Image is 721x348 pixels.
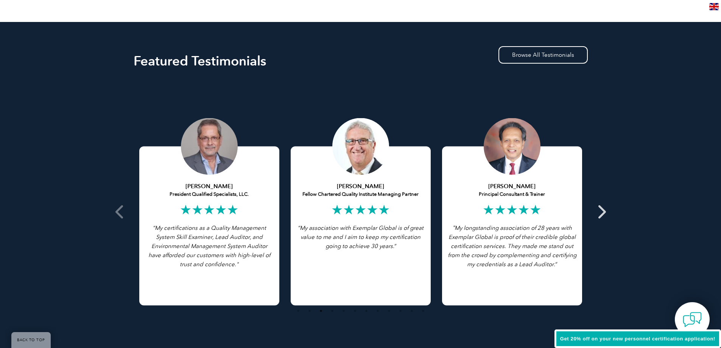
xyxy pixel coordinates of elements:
button: 3 of 4 [317,307,325,315]
strong: [PERSON_NAME] [488,183,536,190]
button: 1 of 4 [294,307,302,315]
button: 4 of 4 [329,307,336,315]
h2: ★★★★★ [296,204,425,216]
strong: [PERSON_NAME] [337,183,384,190]
img: en [709,3,719,10]
i: “My certifications as a Quality Management System Skill Examiner, Lead Auditor, and Environmental... [148,225,270,268]
img: contact-chat.png [683,310,702,329]
button: 8 of 4 [374,307,382,315]
button: 7 of 4 [363,307,370,315]
a: BACK TO TOP [11,332,51,348]
h5: Principal Consultant & Trainer [448,183,576,198]
button: 2 of 4 [306,307,313,315]
h2: Featured Testimonials [134,55,588,67]
h5: Fellow Chartered Quality Institute Managing Partner [296,183,425,198]
span: " [452,224,455,231]
h2: ★★★★★ [145,204,274,216]
strong: [PERSON_NAME] [185,183,233,190]
button: 6 of 4 [351,307,359,315]
span: “My association with Exemplar Global is of great value to me and I aim to keep my certification g... [297,225,424,250]
h2: ★★★★★ [448,204,576,216]
button: 9 of 4 [385,307,393,315]
button: 11 of 4 [408,307,416,315]
button: 5 of 4 [340,307,347,315]
button: 12 of 4 [419,307,427,315]
h5: President Qualified Specialists, LLC. [145,183,274,198]
span: My longstanding association of 28 years with Exemplar Global is proof of their credible global ce... [448,225,576,268]
span: Get 20% off on your new personnel certification application! [560,336,715,342]
button: 10 of 4 [397,307,404,315]
a: Browse All Testimonials [498,46,588,64]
